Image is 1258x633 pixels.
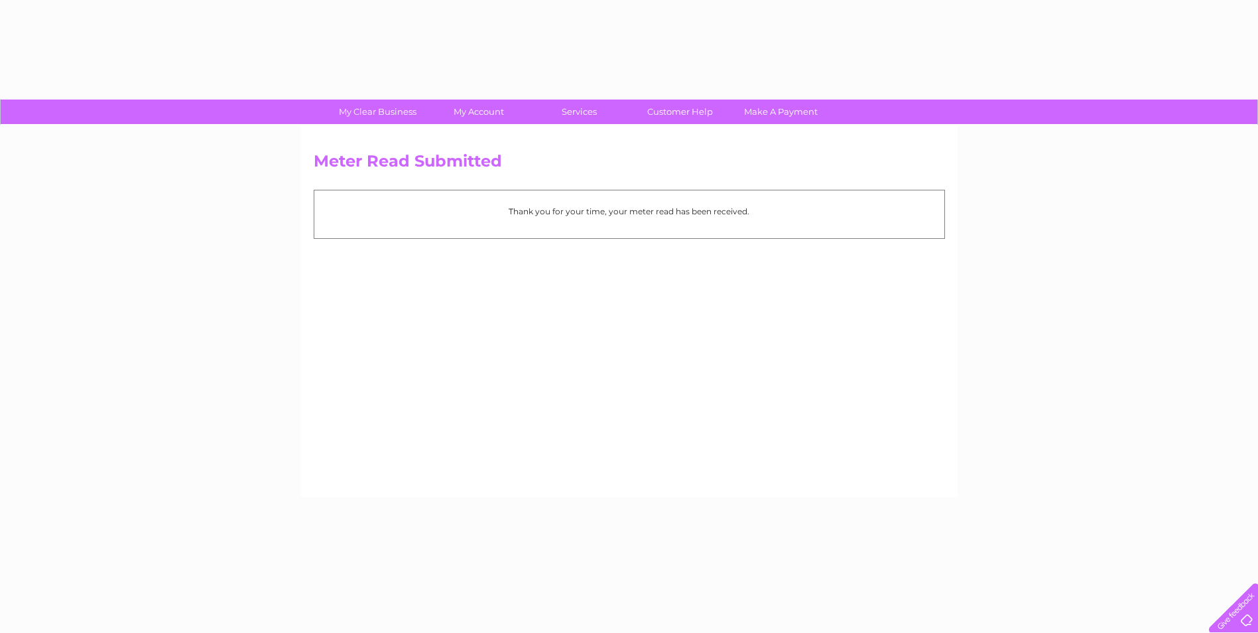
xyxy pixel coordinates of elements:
[726,100,836,124] a: Make A Payment
[625,100,735,124] a: Customer Help
[321,205,938,218] p: Thank you for your time, your meter read has been received.
[424,100,533,124] a: My Account
[525,100,634,124] a: Services
[314,152,945,177] h2: Meter Read Submitted
[323,100,432,124] a: My Clear Business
